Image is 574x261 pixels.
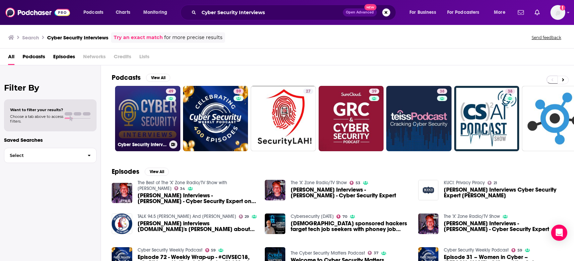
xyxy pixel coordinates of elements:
[138,214,236,219] a: TALK 94.5 Liz And Nick
[488,181,497,185] a: 21
[53,51,75,65] a: Episodes
[346,11,374,14] span: Open Advanced
[180,187,185,190] span: 34
[118,142,167,148] h3: Cyber Security Interviews
[291,187,410,198] a: Rob McConnell Interviews - COREY KNOETTGEN - Cyber Security Expert
[372,88,376,95] span: 39
[166,89,176,94] a: 49
[205,248,216,252] a: 59
[112,73,141,82] h2: Podcasts
[174,186,185,190] a: 34
[8,51,14,65] a: All
[530,35,563,40] button: Send feedback
[138,221,257,232] span: [PERSON_NAME] interviews [DOMAIN_NAME]'s [PERSON_NAME] about Cyber Security
[10,107,63,112] span: Want to filter your results?
[164,34,222,41] span: for more precise results
[291,180,347,186] a: The 'X' Zone Radio/TV Show
[4,137,97,143] p: Saved Searches
[265,214,285,234] img: North Korean sponsored hackers target tech job seekers with phoney job interviews. Cyber Security...
[4,153,82,158] span: Select
[211,249,216,252] span: 59
[138,247,203,253] a: Cyber Security Weekly Podcast
[515,7,527,18] a: Show notifications dropdown
[245,215,249,218] span: 29
[494,8,505,17] span: More
[138,193,257,204] span: [PERSON_NAME] Interviews - [PERSON_NAME] - Cyber Security Expert on Cyber Safety
[83,8,103,17] span: Podcasts
[517,249,522,252] span: 59
[489,7,514,18] button: open menu
[336,215,347,219] a: 70
[236,88,241,95] span: 59
[251,86,316,151] a: 27
[306,88,311,95] span: 27
[112,167,139,176] h2: Episodes
[443,7,489,18] button: open menu
[356,182,360,185] span: 53
[265,180,285,200] a: Rob McConnell Interviews - COREY KNOETTGEN - Cyber Security Expert
[291,214,334,219] a: Cybersecurity Today
[5,6,70,19] a: Podchaser - Follow, Share and Rate Podcasts
[364,4,376,10] span: New
[111,7,134,18] a: Charts
[409,8,436,17] span: For Business
[368,251,379,255] a: 37
[440,88,444,95] span: 38
[444,187,563,198] a: Mari Frank Interviews Cyber Security Expert Neal O’Farrell
[369,89,379,94] a: 39
[291,221,410,232] span: [DEMOGRAPHIC_DATA] sponsored hackers target tech job seekers with phoney job interviews. Cyber Se...
[505,89,515,94] a: 38
[4,83,97,93] h2: Filter By
[447,8,479,17] span: For Podcasters
[47,34,108,41] h3: Cyber Security Interviews
[114,51,131,65] span: Credits
[303,89,313,94] a: 27
[138,193,257,204] a: Rob McConnell Interviews - COREY KNOETTGEN - Cyber Security Expert on Cyber Safety
[291,221,410,232] a: North Korean sponsored hackers target tech job seekers with phoney job interviews. Cyber Security...
[343,215,347,218] span: 70
[116,8,130,17] span: Charts
[187,5,402,20] div: Search podcasts, credits, & more...
[83,51,106,65] span: Networks
[550,5,565,20] span: Logged in as kindrieri
[112,214,132,234] img: Liz Callaway interviews PCMatic.com's Rob Cheng about Cyber Security
[79,7,112,18] button: open menu
[343,8,377,17] button: Open AdvancedNew
[444,180,485,186] a: KUCI: Privacy Piracy
[405,7,444,18] button: open menu
[551,225,567,241] div: Open Intercom Messenger
[386,86,452,151] a: 38
[508,88,512,95] span: 38
[532,7,542,18] a: Show notifications dropdown
[418,214,439,234] img: Rob McConnell Interviews - COREY KNOETTGEN - Cyber Security Expert
[550,5,565,20] img: User Profile
[22,34,39,41] h3: Search
[169,88,173,95] span: 49
[115,86,180,151] a: 49Cyber Security Interviews
[112,183,132,203] img: Rob McConnell Interviews - COREY KNOETTGEN - Cyber Security Expert on Cyber Safety
[112,73,170,82] a: PodcastsView All
[199,7,343,18] input: Search podcasts, credits, & more...
[444,221,563,232] a: Rob McConnell Interviews - COREY KNOETTGEN - Cyber Security Expert
[139,7,176,18] button: open menu
[511,248,522,252] a: 59
[550,5,565,20] button: Show profile menu
[23,51,45,65] a: Podcasts
[143,8,167,17] span: Monitoring
[114,34,163,41] a: Try an exact match
[138,180,227,191] a: The Best of The 'X' Zone Radio/TV Show with Rob McConnell
[437,89,447,94] a: 38
[444,214,500,219] a: The 'X' Zone Radio/TV Show
[444,247,509,253] a: Cyber Security Weekly Podcast
[418,180,439,200] img: Mari Frank Interviews Cyber Security Expert Neal O’Farrell
[494,182,497,185] span: 21
[145,168,169,176] button: View All
[350,181,360,185] a: 53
